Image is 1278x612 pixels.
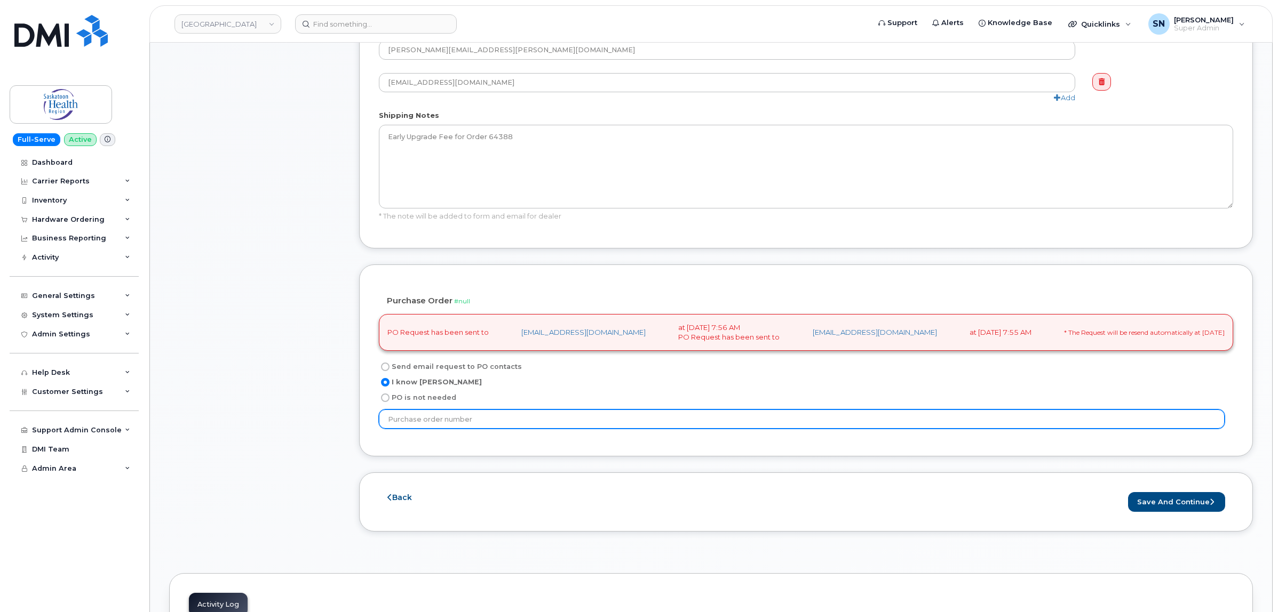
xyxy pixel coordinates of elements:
span: #null [454,297,470,305]
div: * The note will be added to form and email for dealer [379,211,1233,221]
div: Sabrina Nguyen [1141,13,1252,35]
span: SN [1153,18,1165,30]
div: PO Request has been sent to at [DATE] 7:56 AM PO Request has been sent to at [DATE] 7:55 AM [379,314,1233,351]
span: [PERSON_NAME] [1174,15,1234,24]
a: Add [1054,93,1075,102]
span: Support [887,18,917,28]
span: Knowledge Base [988,18,1052,28]
div: Quicklinks [1061,13,1139,35]
span: PO is not needed [392,393,456,401]
span: Alerts [941,18,964,28]
input: Find something... [295,14,457,34]
span: Super Admin [1174,24,1234,33]
span: Quicklinks [1081,20,1120,28]
span: I know [PERSON_NAME] [392,378,482,386]
small: * The Request will be resend automatically at [DATE] [1064,328,1225,337]
input: PO is not needed [381,393,390,402]
a: Alerts [925,12,971,34]
a: [EMAIL_ADDRESS][DOMAIN_NAME] [521,327,646,337]
button: Save and Continue [1128,492,1225,512]
a: Saskatoon Health Region [174,14,281,34]
a: Back [387,493,412,502]
a: [EMAIL_ADDRESS][DOMAIN_NAME] [813,327,937,337]
input: I know [PERSON_NAME] [381,378,390,386]
input: Send email request to PO contacts [381,363,390,371]
input: Example: john@appleseed.com [379,41,1075,60]
label: Shipping Notes [379,110,439,120]
a: Support [871,12,925,34]
input: Example: john@appleseed.com [379,73,1075,92]
a: Knowledge Base [971,12,1060,34]
input: Purchase order number [379,409,1225,429]
span: Send email request to PO contacts [392,363,522,371]
textarea: Early Upgrade Fee for Order 64388 [379,125,1233,208]
h4: Purchase Order [387,296,1225,305]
